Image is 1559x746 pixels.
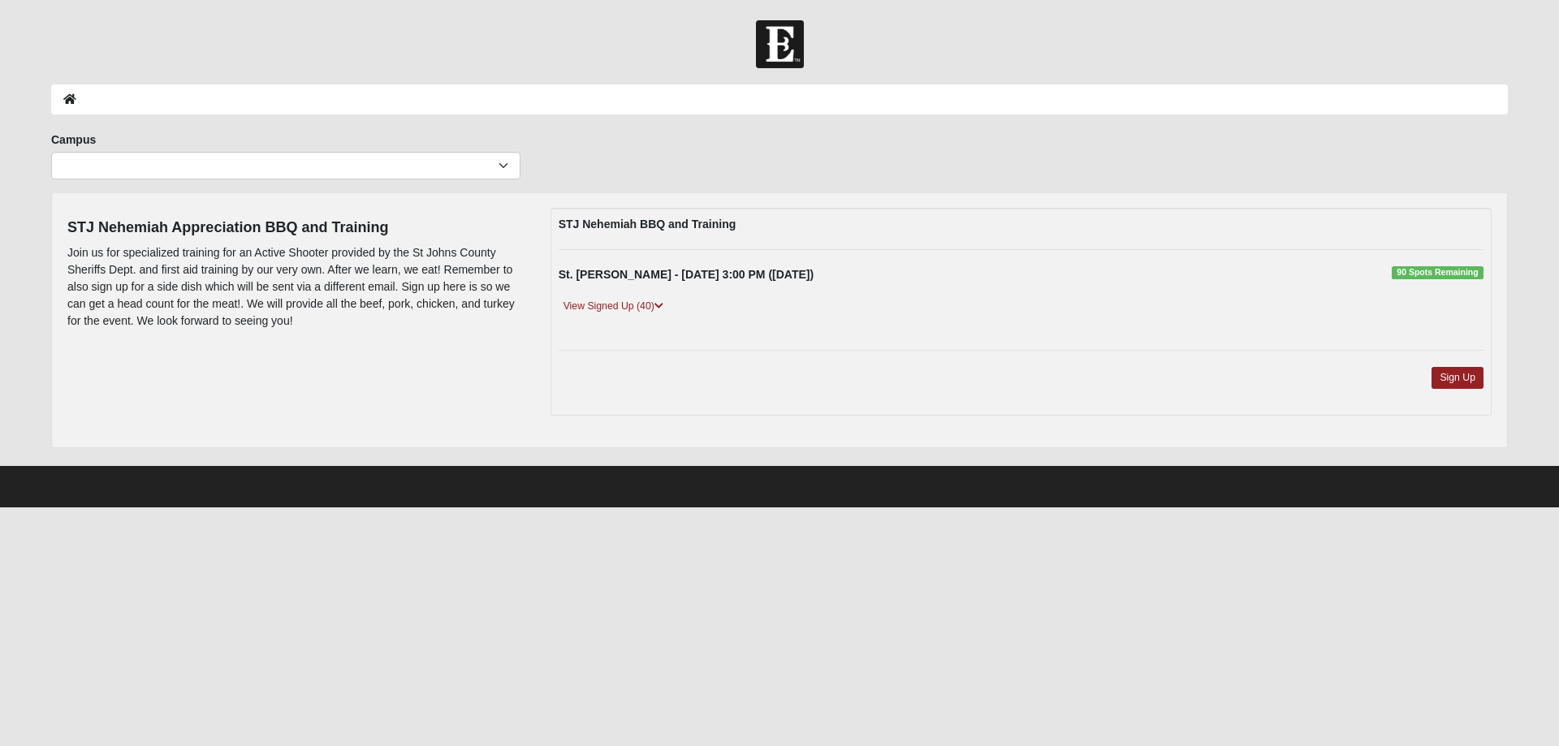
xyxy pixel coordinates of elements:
strong: St. [PERSON_NAME] - [DATE] 3:00 PM ([DATE]) [559,268,814,281]
span: 90 Spots Remaining [1392,266,1483,279]
p: Join us for specialized training for an Active Shooter provided by the St Johns County Sheriffs D... [67,244,526,330]
img: Church of Eleven22 Logo [756,20,804,68]
label: Campus [51,132,96,148]
a: View Signed Up (40) [559,298,668,315]
strong: STJ Nehemiah BBQ and Training [559,218,736,231]
a: Sign Up [1432,367,1483,389]
h4: STJ Nehemiah Appreciation BBQ and Training [67,219,526,237]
